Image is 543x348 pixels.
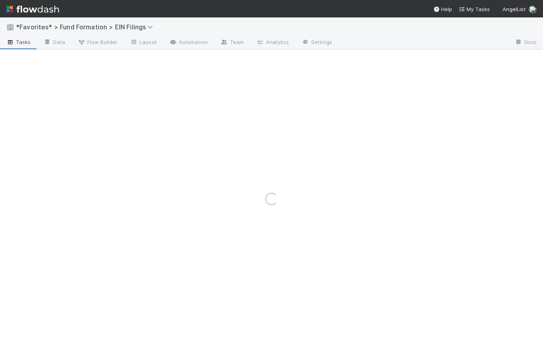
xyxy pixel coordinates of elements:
[37,36,71,49] a: Data
[124,36,163,49] a: Layout
[295,36,338,49] a: Settings
[459,5,490,13] a: My Tasks
[250,36,295,49] a: Analytics
[433,5,452,13] div: Help
[529,6,537,13] img: avatar_b467e446-68e1-4310-82a7-76c532dc3f4b.png
[163,36,214,49] a: Automation
[71,36,124,49] a: Flow Builder
[6,23,14,30] span: 🏢
[509,36,543,49] a: Docs
[78,38,117,46] span: Flow Builder
[214,36,250,49] a: Team
[459,6,490,12] span: My Tasks
[16,23,157,31] span: *Favorites* > Fund Formation > EIN Filings
[6,2,59,16] img: logo-inverted-e16ddd16eac7371096b0.svg
[503,6,526,12] span: AngelList
[6,38,31,46] span: Tasks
